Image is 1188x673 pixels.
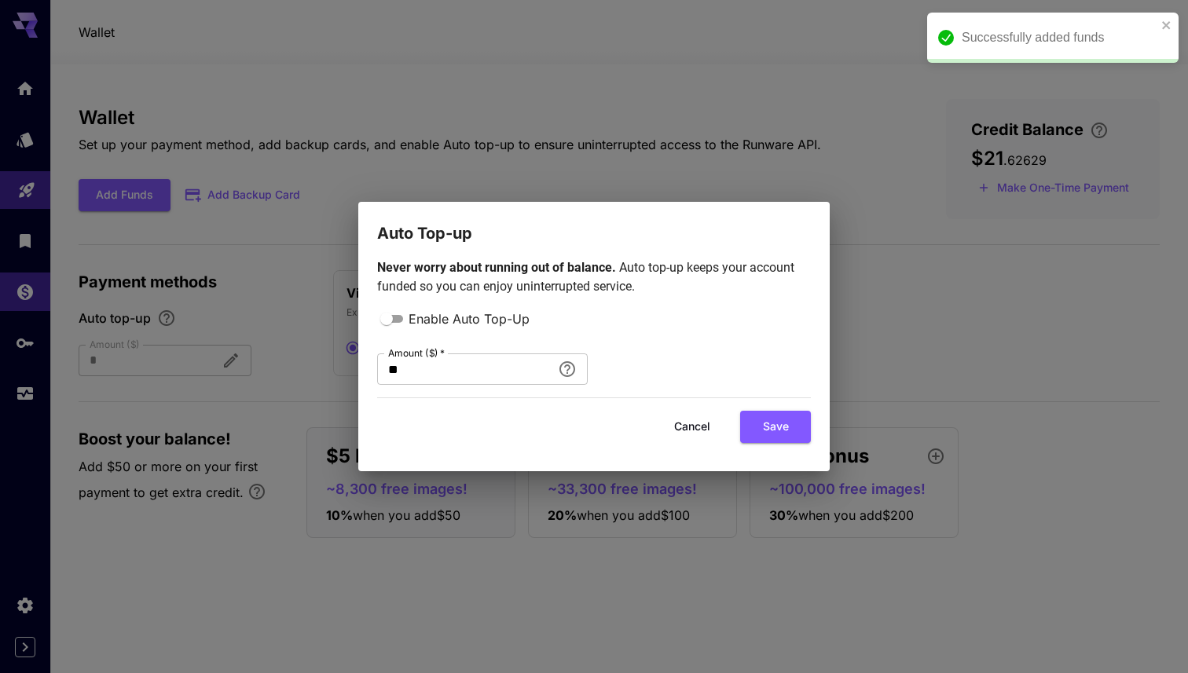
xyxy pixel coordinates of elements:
div: Successfully added funds [962,28,1157,47]
button: Save [740,411,811,443]
h2: Auto Top-up [358,202,830,246]
p: Auto top-up keeps your account funded so you can enjoy uninterrupted service. [377,258,811,296]
span: Enable Auto Top-Up [409,309,530,328]
button: Cancel [657,411,728,443]
button: close [1161,19,1172,31]
span: Never worry about running out of balance. [377,260,619,275]
label: Amount ($) [388,346,445,360]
